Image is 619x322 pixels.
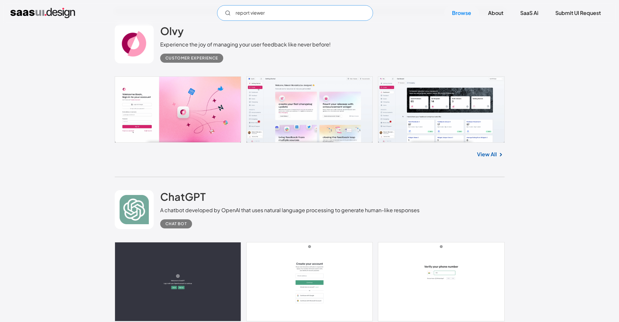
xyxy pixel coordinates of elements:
form: Email Form [217,5,373,21]
div: A chatbot developed by OpenAI that uses natural language processing to generate human-like responses [160,206,419,214]
div: Experience the joy of managing your user feedback like never before! [160,41,331,48]
a: About [480,6,511,20]
a: home [10,8,75,18]
a: Olvy [160,24,184,41]
a: View All [477,150,497,158]
a: ChatGPT [160,190,206,206]
h2: ChatGPT [160,190,206,203]
input: Search UI designs you're looking for... [217,5,373,21]
div: Customer Experience [165,54,218,62]
a: SaaS Ai [512,6,546,20]
h2: Olvy [160,24,184,37]
a: Submit UI Request [548,6,609,20]
div: Chat Bot [165,220,187,228]
a: Browse [444,6,479,20]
